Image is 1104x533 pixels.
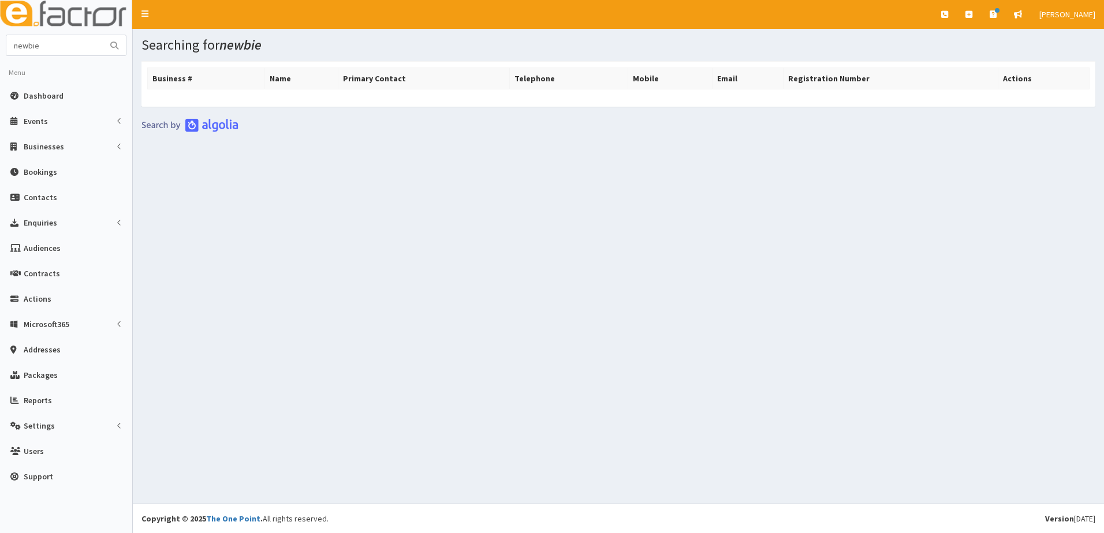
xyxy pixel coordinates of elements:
span: Actions [24,294,51,304]
th: Primary Contact [338,68,509,89]
footer: All rights reserved. [133,504,1104,533]
th: Actions [998,68,1090,89]
span: Reports [24,395,52,406]
span: Enquiries [24,217,57,228]
strong: Copyright © 2025 . [141,513,263,524]
input: Search... [6,35,103,55]
span: Microsoft365 [24,319,69,329]
span: Bookings [24,167,57,177]
a: The One Point [206,513,260,524]
i: newbie [219,36,262,54]
th: Mobile [628,68,712,89]
img: search-by-algolia-light-background.png [141,118,238,132]
th: Telephone [509,68,628,89]
span: [PERSON_NAME] [1039,9,1095,20]
span: Packages [24,370,58,380]
span: Support [24,471,53,482]
span: Audiences [24,243,61,253]
span: Contacts [24,192,57,202]
span: Settings [24,421,55,431]
th: Registration Number [783,68,998,89]
th: Email [713,68,784,89]
span: Addresses [24,344,61,355]
th: Business # [148,68,265,89]
span: Dashboard [24,91,64,101]
b: Version [1045,513,1074,524]
h1: Searching for [141,37,1095,52]
div: [DATE] [1045,513,1095,524]
th: Name [264,68,338,89]
span: Events [24,116,48,126]
span: Contracts [24,268,60,279]
span: Businesses [24,141,64,152]
span: Users [24,446,44,456]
